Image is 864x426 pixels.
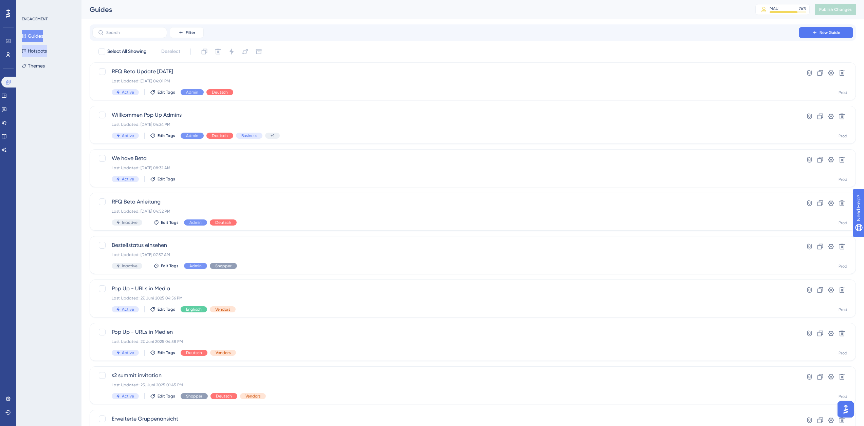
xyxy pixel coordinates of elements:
[186,30,195,35] span: Filter
[271,133,274,138] span: +1
[212,90,228,95] span: Deutsch
[112,154,779,162] span: We have Beta
[112,252,779,257] div: Last Updated: [DATE] 07:57 AM
[839,264,847,269] div: Prod
[215,307,230,312] span: Vendors
[839,90,847,95] div: Prod
[153,263,179,269] button: Edit Tags
[22,60,45,72] button: Themes
[112,415,779,423] span: Erweiterte Gruppenansicht
[158,176,175,182] span: Edit Tags
[112,382,779,388] div: Last Updated: 25. Juni 2025 01:45 PM
[112,339,779,344] div: Last Updated: 27. Juni 2025 04:58 PM
[122,350,134,355] span: Active
[158,393,175,399] span: Edit Tags
[186,90,198,95] span: Admin
[186,350,202,355] span: Deutsch
[770,6,778,11] div: MAU
[158,90,175,95] span: Edit Tags
[799,27,853,38] button: New Guide
[112,165,779,171] div: Last Updated: [DATE] 08:32 AM
[150,133,175,138] button: Edit Tags
[122,133,134,138] span: Active
[16,2,42,10] span: Need Help?
[186,133,198,138] span: Admin
[112,111,779,119] span: Willkommen Pop Up Admins
[112,285,779,293] span: Pop Up - URLs in Media
[122,220,137,225] span: Inactive
[189,220,202,225] span: Admin
[839,133,847,139] div: Prod
[22,45,47,57] button: Hotspots
[155,45,186,58] button: Deselect
[150,350,175,355] button: Edit Tags
[170,27,204,38] button: Filter
[122,176,134,182] span: Active
[216,393,232,399] span: Deutsch
[799,6,806,11] div: 76 %
[122,90,134,95] span: Active
[150,90,175,95] button: Edit Tags
[158,133,175,138] span: Edit Tags
[186,393,202,399] span: Shopper
[90,5,738,14] div: Guides
[212,133,228,138] span: Deutsch
[839,307,847,312] div: Prod
[122,393,134,399] span: Active
[112,67,779,76] span: RFQ Beta Update [DATE]
[161,263,179,269] span: Edit Tags
[112,78,779,84] div: Last Updated: [DATE] 04:01 PM
[112,209,779,214] div: Last Updated: [DATE] 04:52 PM
[158,350,175,355] span: Edit Tags
[819,7,852,12] span: Publish Changes
[158,307,175,312] span: Edit Tags
[22,16,48,22] div: ENGAGEMENT
[189,263,202,269] span: Admin
[216,350,231,355] span: Vendors
[106,30,161,35] input: Search
[241,133,257,138] span: Business
[22,30,43,42] button: Guides
[153,220,179,225] button: Edit Tags
[835,399,856,420] iframe: UserGuiding AI Assistant Launcher
[150,176,175,182] button: Edit Tags
[150,393,175,399] button: Edit Tags
[107,47,147,56] span: Select All Showing
[815,4,856,15] button: Publish Changes
[839,177,847,182] div: Prod
[112,371,779,380] span: s2 summit invitation
[112,328,779,336] span: Pop Up - URLs in Medien
[215,263,232,269] span: Shopper
[112,122,779,127] div: Last Updated: [DATE] 04:24 PM
[112,198,779,206] span: RFQ Beta Anleitung
[186,307,202,312] span: Englisch
[839,350,847,356] div: Prod
[161,47,180,56] span: Deselect
[161,220,179,225] span: Edit Tags
[839,394,847,399] div: Prod
[122,263,137,269] span: Inactive
[245,393,260,399] span: Vendors
[112,241,779,249] span: Bestellstatus einsehen
[122,307,134,312] span: Active
[150,307,175,312] button: Edit Tags
[112,295,779,301] div: Last Updated: 27. Juni 2025 04:56 PM
[839,220,847,226] div: Prod
[215,220,231,225] span: Deutsch
[820,30,840,35] span: New Guide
